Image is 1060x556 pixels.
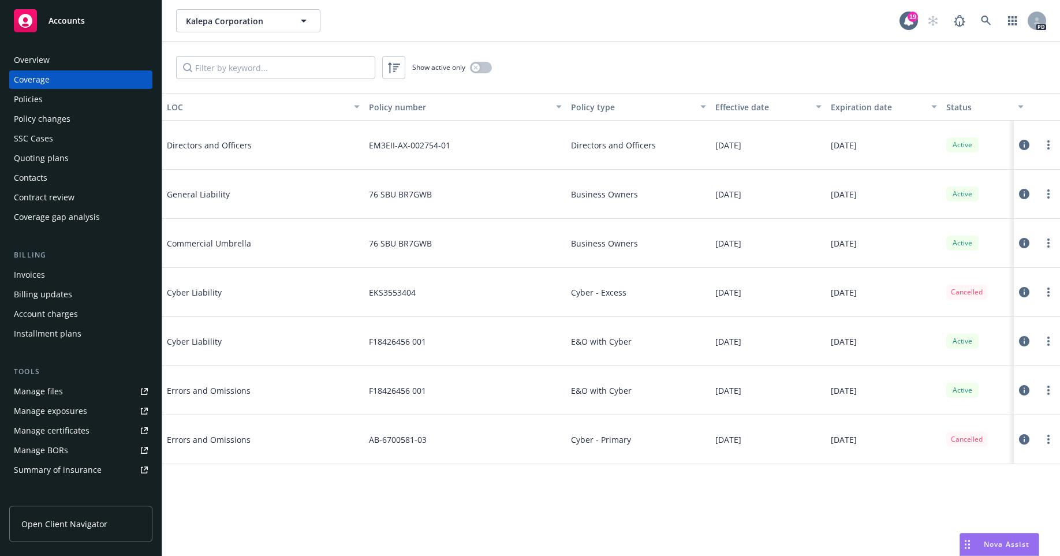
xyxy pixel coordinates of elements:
span: Active [951,336,974,346]
span: Cancelled [951,287,983,297]
button: Effective date [711,93,826,121]
span: Commercial Umbrella [167,237,340,249]
span: [DATE] [715,188,741,200]
span: F18426456 001 [369,385,426,397]
div: Drag to move [960,533,975,555]
a: Installment plans [9,324,152,343]
span: Active [951,238,974,248]
a: Coverage gap analysis [9,208,152,226]
div: Account charges [14,305,78,323]
a: Manage certificates [9,421,152,440]
span: Active [951,140,974,150]
span: General Liability [167,188,340,200]
a: Policies [9,90,152,109]
a: Manage files [9,382,152,401]
button: Status [942,93,1028,121]
div: Policy type [571,101,693,113]
div: Policy changes [14,110,70,128]
div: Overview [14,51,50,69]
a: Policy changes [9,110,152,128]
button: Nova Assist [960,533,1039,556]
a: Report a Bug [948,9,971,32]
button: Kalepa Corporation [176,9,320,32]
div: Installment plans [14,324,81,343]
span: Business Owners [571,237,638,249]
span: Open Client Navigator [21,518,107,530]
a: more [1042,432,1055,446]
span: 76 SBU BR7GWB [369,237,432,249]
a: Search [975,9,998,32]
span: Active [951,385,974,395]
div: Contract review [14,188,74,207]
span: [DATE] [715,237,741,249]
button: Policy number [364,93,566,121]
a: Summary of insurance [9,461,152,479]
a: Quoting plans [9,149,152,167]
span: EM3EII-AX-002754-01 [369,139,450,151]
div: Manage exposures [14,402,87,420]
div: Manage files [14,382,63,401]
a: SSC Cases [9,129,152,148]
span: Active [951,189,974,199]
span: Errors and Omissions [167,385,340,397]
span: AB-6700581-03 [369,434,427,446]
span: [DATE] [831,139,857,151]
div: Contacts [14,169,47,187]
a: Overview [9,51,152,69]
span: Kalepa Corporation [186,15,286,27]
a: more [1042,138,1055,152]
span: Cyber - Primary [571,434,631,446]
span: E&O with Cyber [571,385,632,397]
a: more [1042,285,1055,299]
span: [DATE] [715,335,741,348]
span: [DATE] [831,237,857,249]
span: [DATE] [715,286,741,298]
span: [DATE] [831,335,857,348]
div: Policy number [369,101,549,113]
span: Directors and Officers [167,139,340,151]
span: Nova Assist [984,539,1029,549]
div: Tools [9,366,152,378]
div: Quoting plans [14,149,69,167]
span: Show active only [412,62,465,72]
span: Accounts [48,16,85,25]
span: [DATE] [831,385,857,397]
button: Policy type [566,93,711,121]
span: EKS3553404 [369,286,416,298]
div: SSC Cases [14,129,53,148]
div: Manage certificates [14,421,89,440]
a: more [1042,187,1055,201]
span: Cyber - Excess [571,286,626,298]
div: Billing updates [14,285,72,304]
a: Manage BORs [9,441,152,460]
button: LOC [162,93,364,121]
div: LOC [167,101,347,113]
div: Billing [9,249,152,261]
span: 76 SBU BR7GWB [369,188,432,200]
a: Invoices [9,266,152,284]
span: Errors and Omissions [167,434,340,446]
button: Expiration date [826,93,942,121]
span: Directors and Officers [571,139,656,151]
div: Manage BORs [14,441,68,460]
span: Business Owners [571,188,638,200]
span: [DATE] [715,434,741,446]
span: [DATE] [831,188,857,200]
span: [DATE] [831,434,857,446]
div: Expiration date [831,101,924,113]
a: more [1042,334,1055,348]
a: more [1042,236,1055,250]
span: Cyber Liability [167,335,340,348]
a: Contract review [9,188,152,207]
a: Switch app [1001,9,1024,32]
div: Coverage [14,70,50,89]
a: Start snowing [921,9,945,32]
div: Invoices [14,266,45,284]
span: Cancelled [951,434,983,445]
div: Coverage gap analysis [14,208,100,226]
a: Billing updates [9,285,152,304]
input: Filter by keyword... [176,56,375,79]
a: Accounts [9,5,152,37]
a: Manage exposures [9,402,152,420]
